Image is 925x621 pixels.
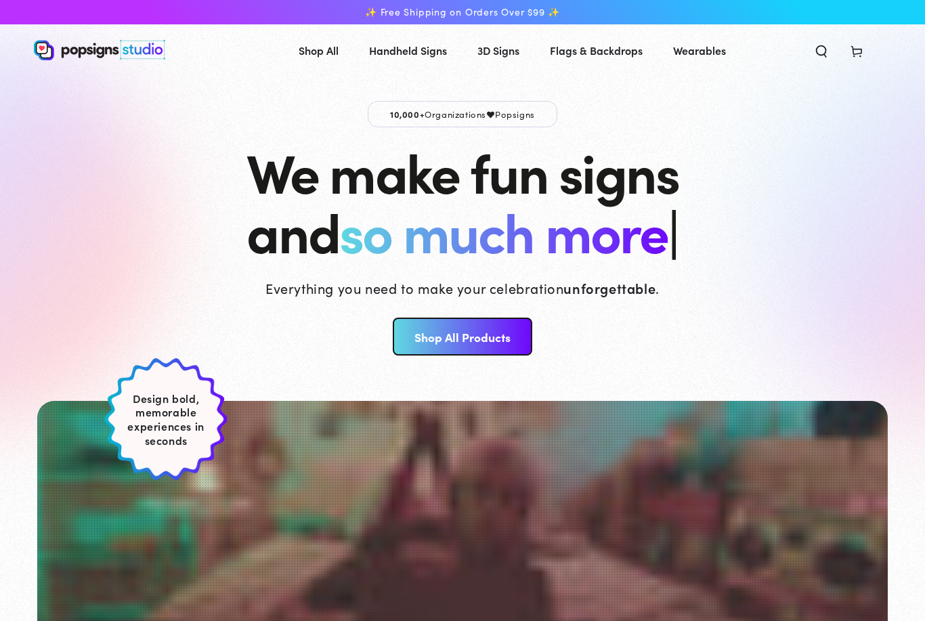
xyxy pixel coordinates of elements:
[368,101,557,127] p: Organizations Popsigns
[393,318,532,356] a: Shop All Products
[804,35,839,65] summary: Search our site
[540,33,653,68] a: Flags & Backdrops
[668,192,678,268] span: |
[477,41,519,60] span: 3D Signs
[673,41,726,60] span: Wearables
[246,141,679,260] h1: We make fun signs and
[339,192,668,267] span: so much more
[365,6,560,18] span: ✨ Free Shipping on Orders Over $99 ✨
[288,33,349,68] a: Shop All
[550,41,643,60] span: Flags & Backdrops
[265,278,660,297] p: Everything you need to make your celebration .
[34,40,165,60] img: Popsigns Studio
[663,33,736,68] a: Wearables
[369,41,447,60] span: Handheld Signs
[359,33,457,68] a: Handheld Signs
[299,41,339,60] span: Shop All
[467,33,530,68] a: 3D Signs
[390,108,425,120] span: 10,000+
[563,278,655,297] strong: unforgettable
